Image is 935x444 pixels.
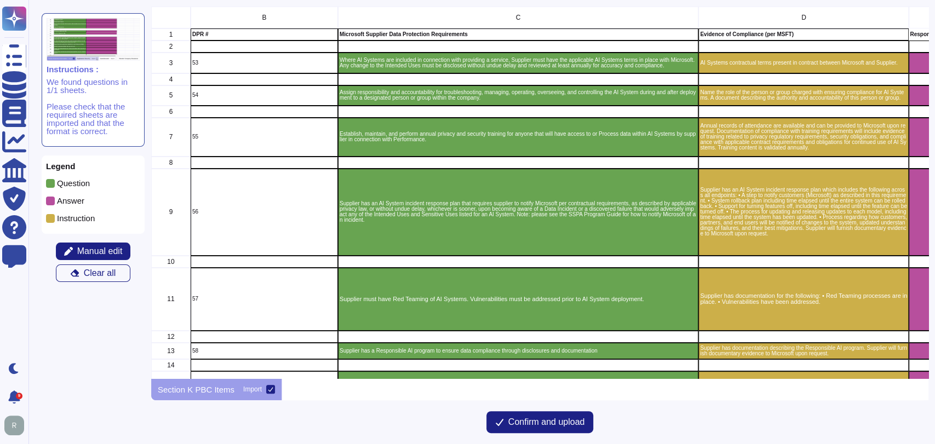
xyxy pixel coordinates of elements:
[151,343,191,359] div: 13
[57,214,95,222] p: Instruction
[700,60,907,66] p: AI Systems contractual terms present in contract between Microsoft and Supplier.
[84,269,116,278] span: Clear all
[340,131,697,142] p: Establish, maintain, and perform annual privacy and security training for anyone that will have a...
[151,53,191,73] div: 3
[192,134,336,140] p: 55
[57,179,90,187] p: Question
[151,371,191,413] div: 15
[56,243,130,260] button: Manual edit
[151,331,191,343] div: 12
[151,41,191,53] div: 2
[151,28,191,41] div: 1
[151,157,191,169] div: 8
[151,169,191,256] div: 9
[151,359,191,371] div: 14
[340,57,697,68] p: Where AI Systems are included in connection with providing a service, Supplier must have the appl...
[700,90,907,101] p: Name the role of the person or group charged with ensuring compliance for AI Systems. A document ...
[340,296,697,302] p: Supplier must have Red Teaming of AI Systems. Vulnerabilities must be addressed prior to AI Syste...
[47,18,140,61] img: instruction
[700,123,907,151] p: Annual records of attendance are available and can be provided to Microsoft upon request. Documen...
[192,93,336,98] p: 54
[192,60,336,66] p: 53
[192,209,336,215] p: 56
[192,296,336,302] p: 57
[57,197,84,205] p: Answer
[16,393,22,399] div: 9
[340,90,697,101] p: Assign responsibility and accountability for troubleshooting, managing, operating, overseeing, an...
[801,14,806,21] span: D
[47,65,140,73] p: Instructions :
[4,416,24,435] img: user
[2,413,32,437] button: user
[151,85,191,106] div: 5
[47,78,140,135] p: We found questions in 1/1 sheets. Please check that the required sheets are imported and that the...
[700,187,907,237] p: Supplier has an AI System incident response plan which includes the following across all endpoint...
[56,264,130,282] button: Clear all
[340,32,697,37] p: Microsoft Supplier Data Protection Requirements
[151,256,191,268] div: 10
[77,247,123,256] span: Manual edit
[151,73,191,85] div: 4
[151,268,191,331] div: 11
[243,386,262,393] div: Import
[700,32,907,37] p: Evidence of Compliance (per MSFT)
[46,162,140,170] p: Legend
[262,14,266,21] span: B
[700,345,907,356] p: Supplier has documentation describing the Responsible AI program. Supplier will furnish documenta...
[158,385,234,394] p: Section K PBC Items
[151,7,928,378] div: grid
[508,418,585,426] span: Confirm and upload
[151,106,191,118] div: 6
[700,293,907,305] p: Supplier has documentation for the following: • Red Teaming processes are in place. • Vulnerabili...
[192,348,336,354] p: 58
[516,14,521,21] span: C
[192,32,336,37] p: DPR #
[340,201,697,223] p: Supplier has an AI System incident response plan that requires supplier to notify Microsoft per c...
[151,118,191,157] div: 7
[340,348,697,354] p: Supplier has a Responsible AI program to ensure data compliance through disclosures and documenta...
[486,411,594,433] button: Confirm and upload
